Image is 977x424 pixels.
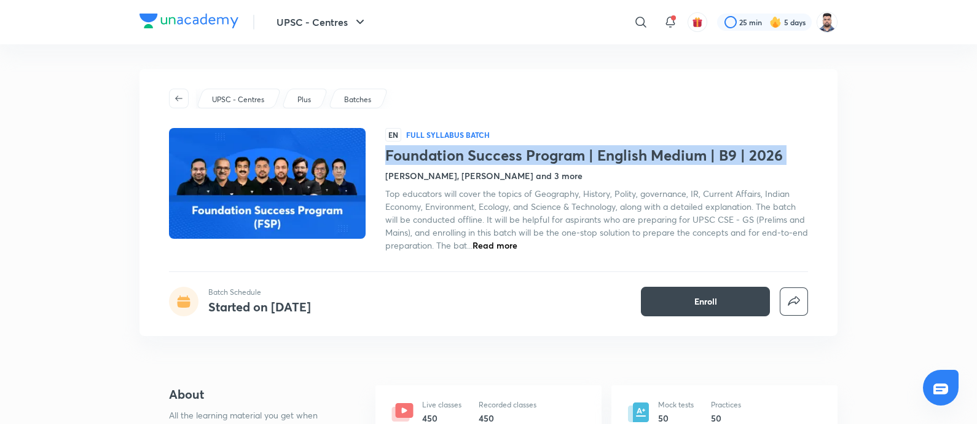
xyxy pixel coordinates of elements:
p: Plus [297,94,311,105]
img: avatar [692,17,703,28]
a: Batches [342,94,374,105]
p: Batches [344,94,371,105]
button: Enroll [641,287,770,316]
img: streak [769,16,782,28]
p: Mock tests [658,399,694,410]
p: UPSC - Centres [212,94,264,105]
p: Recorded classes [479,399,536,410]
p: Batch Schedule [208,287,311,298]
img: Company Logo [139,14,238,28]
a: Company Logo [139,14,238,31]
h4: Started on [DATE] [208,298,311,315]
p: Practices [711,399,741,410]
img: Thumbnail [167,127,367,240]
h1: Foundation Success Program | English Medium | B9 | 2026 [385,146,808,164]
span: Read more [473,239,517,251]
button: UPSC - Centres [269,10,375,34]
p: Full Syllabus Batch [406,130,490,140]
span: Enroll [694,295,717,308]
span: Top educators will cover the topics of Geography, History, Polity, governance, IR, Current Affair... [385,188,808,251]
a: Plus [296,94,313,105]
img: Maharaj Singh [817,12,838,33]
button: avatar [688,12,707,32]
h4: About [169,385,336,404]
h4: [PERSON_NAME], [PERSON_NAME] and 3 more [385,169,583,182]
p: Live classes [422,399,461,410]
span: EN [385,128,401,142]
a: UPSC - Centres [210,94,267,105]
